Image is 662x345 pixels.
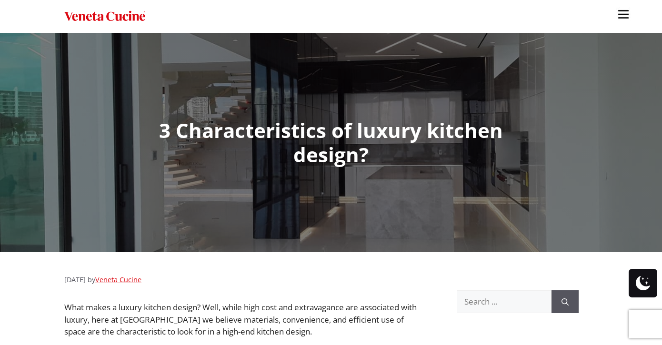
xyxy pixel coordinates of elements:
time: [DATE] [64,275,86,284]
img: burger-menu-svgrepo-com-30x30.jpg [616,7,631,21]
button: Search [552,290,579,313]
p: What makes a luxury kitchen design? Well, while high cost and extravagance are associated with lu... [64,301,419,338]
img: Veneta Cucine USA [64,10,145,23]
span: by [88,275,141,284]
a: Veneta Cucine [95,275,141,284]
